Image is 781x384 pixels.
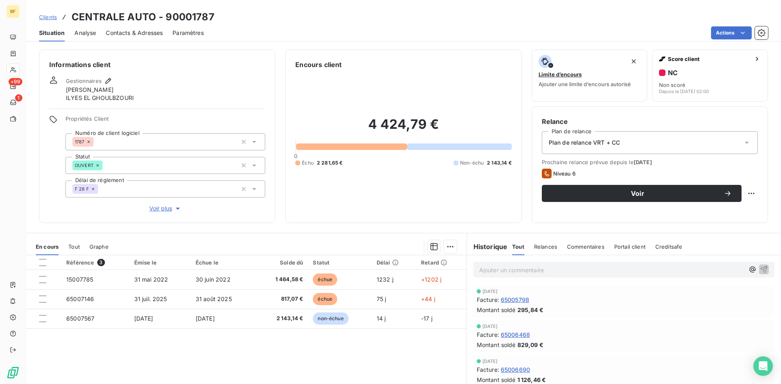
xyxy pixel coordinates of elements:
[477,341,516,349] span: Montant soldé
[75,187,89,191] span: F 28 F
[134,315,153,322] span: [DATE]
[539,71,582,78] span: Limite d’encours
[66,295,94,302] span: 65007146
[377,276,393,283] span: 1232 j
[517,306,543,314] span: 295,84 €
[460,159,484,167] span: Non-échu
[98,185,105,193] input: Ajouter une valeur
[39,13,57,21] a: Clients
[260,276,303,284] span: 1 464,58 €
[196,315,215,322] span: [DATE]
[477,330,499,339] span: Facture :
[74,29,96,37] span: Analyse
[539,81,631,87] span: Ajouter une limite d’encours autorisé
[668,69,678,77] h6: NC
[66,259,124,266] div: Référence
[66,315,94,322] span: 65007567
[36,243,59,250] span: En cours
[134,295,167,302] span: 31 juil. 2025
[501,330,530,339] span: 65006468
[9,78,22,85] span: +99
[567,243,604,250] span: Commentaires
[106,29,163,37] span: Contacts & Adresses
[39,29,65,37] span: Situation
[711,26,752,39] button: Actions
[542,117,758,126] h6: Relance
[482,359,498,364] span: [DATE]
[39,14,57,20] span: Clients
[149,204,182,213] span: Voir plus
[260,315,303,323] span: 2 143,14 €
[534,243,557,250] span: Relances
[753,356,773,376] div: Open Intercom Messenger
[72,10,214,24] h3: CENTRALE AUTO - 90001787
[421,315,432,322] span: -17 j
[66,94,134,102] span: ILYES EL GHOULBZOURI
[634,159,652,165] span: [DATE]
[103,162,109,169] input: Ajouter une valeur
[517,341,543,349] span: 829,09 €
[260,259,303,266] div: Solde dû
[542,185,742,202] button: Voir
[421,276,441,283] span: +1202 j
[487,159,512,167] span: 2 143,14 €
[66,78,102,84] span: Gestionnaires
[260,295,303,303] span: 817,07 €
[313,312,348,325] span: non-échue
[482,289,498,294] span: [DATE]
[377,295,386,302] span: 75 j
[65,115,265,127] span: Propriétés Client
[552,190,724,197] span: Voir
[467,242,508,252] h6: Historique
[75,139,85,144] span: 1787
[15,94,22,102] span: 1
[659,89,709,94] span: Depuis le [DATE] 02:00
[482,324,498,329] span: [DATE]
[477,306,516,314] span: Montant soldé
[196,295,232,302] span: 31 août 2025
[66,86,113,94] span: [PERSON_NAME]
[532,50,648,102] button: Limite d’encoursAjouter une limite d’encours autorisé
[68,243,80,250] span: Tout
[295,116,511,141] h2: 4 424,79 €
[659,82,685,88] span: Non scoré
[66,276,93,283] span: 15007785
[295,60,342,69] h6: Encours client
[89,243,109,250] span: Graphe
[421,259,462,266] div: Retard
[313,259,367,266] div: Statut
[614,243,646,250] span: Portail client
[553,170,576,177] span: Niveau 6
[196,259,251,266] div: Échue le
[542,159,758,165] span: Prochaine relance prévue depuis le
[49,60,265,69] h6: Informations client
[501,295,529,304] span: 65005798
[97,259,105,266] span: 3
[7,366,20,379] img: Logo LeanPay
[512,243,524,250] span: Tout
[7,5,20,18] div: BF
[377,259,411,266] div: Délai
[549,139,620,147] span: Plan de relance VRT + CC
[313,293,337,305] span: échue
[134,259,186,266] div: Émise le
[134,276,168,283] span: 31 mai 2022
[652,50,768,102] button: Score clientNCNon scoréDepuis le [DATE] 02:00
[294,153,297,159] span: 0
[196,276,231,283] span: 30 juin 2022
[668,56,750,62] span: Score client
[477,365,499,374] span: Facture :
[317,159,343,167] span: 2 281,65 €
[501,365,530,374] span: 65006690
[94,138,100,145] input: Ajouter une valeur
[421,295,435,302] span: +44 j
[655,243,683,250] span: Creditsafe
[477,295,499,304] span: Facture :
[302,159,314,167] span: Échu
[517,375,546,384] span: 1 126,46 €
[75,163,94,168] span: OUVERT
[172,29,204,37] span: Paramètres
[313,273,337,286] span: échue
[65,204,265,213] button: Voir plus
[377,315,386,322] span: 14 j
